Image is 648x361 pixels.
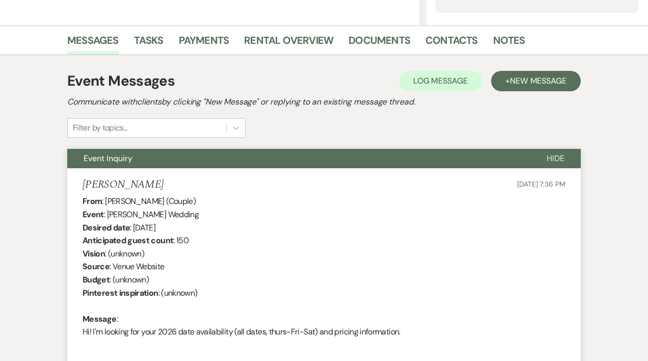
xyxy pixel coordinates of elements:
span: New Message [510,75,566,86]
span: Hide [547,153,564,164]
b: Source [83,261,110,272]
b: Vision [83,248,105,259]
span: [DATE] 7:36 PM [517,179,565,189]
button: Log Message [399,71,482,91]
a: Payments [179,32,229,55]
span: Event Inquiry [84,153,132,164]
b: From [83,196,102,207]
h5: [PERSON_NAME] [83,178,164,191]
span: Log Message [413,75,468,86]
a: Notes [493,32,525,55]
a: Tasks [134,32,164,55]
button: Event Inquiry [67,149,530,168]
h1: Event Messages [67,70,175,92]
b: Pinterest inspiration [83,288,158,298]
button: Hide [530,149,581,168]
div: Filter by topics... [73,122,127,134]
a: Messages [67,32,119,55]
b: Budget [83,274,110,285]
b: Desired date [83,222,130,233]
b: Message [83,314,117,324]
div: : [PERSON_NAME] (Couple) : [PERSON_NAME] Wedding : [DATE] : 150 : (unknown) : Venue Website : (un... [83,195,565,351]
b: Anticipated guest count [83,235,173,246]
b: Event [83,209,104,220]
h2: Communicate with clients by clicking "New Message" or replying to an existing message thread. [67,96,581,108]
a: Rental Overview [244,32,333,55]
a: Contacts [425,32,478,55]
button: +New Message [491,71,581,91]
a: Documents [348,32,410,55]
